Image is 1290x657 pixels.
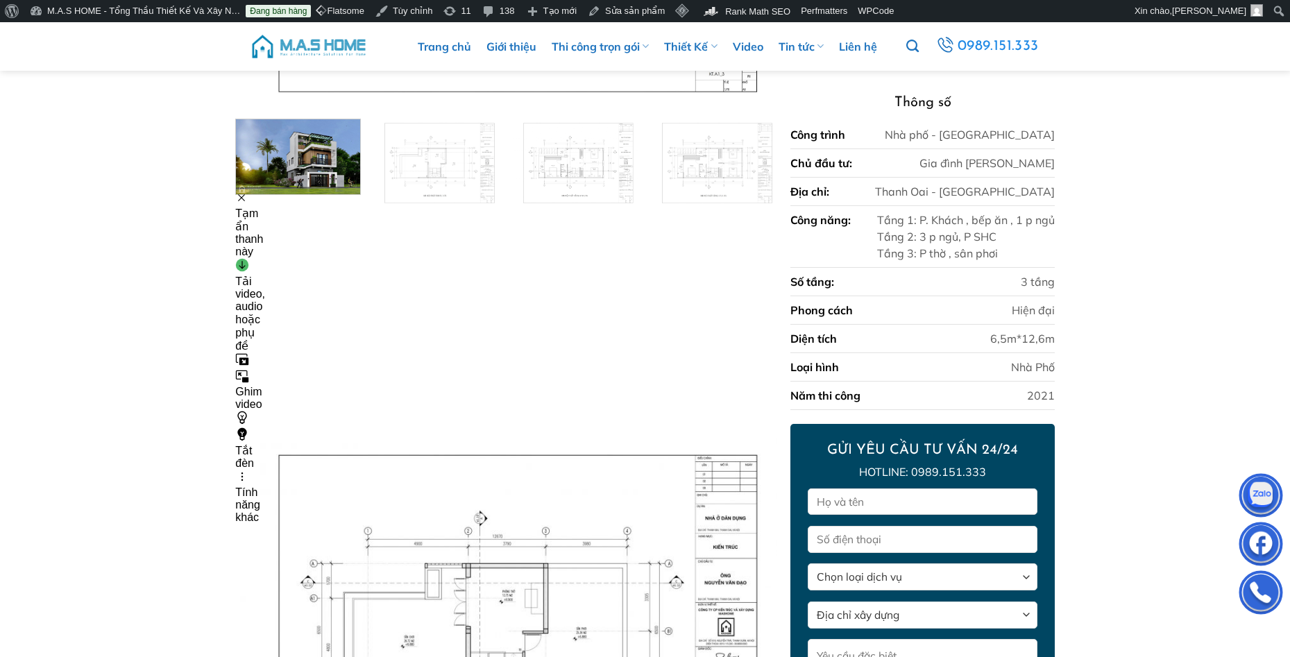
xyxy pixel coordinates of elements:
span: [PERSON_NAME] [1172,6,1246,16]
iframe: YouTube video player [235,215,624,434]
input: Họ và tên [808,488,1037,515]
a: Thiết Kế [664,22,717,71]
div: Tầng 2: 3 p ngủ, P SHC [877,228,1055,245]
div: Năm thi công [790,387,860,404]
span: 0989.151.333 [958,35,1039,58]
div: Công năng: [790,212,851,262]
div: 6,5m*12,6m [990,330,1055,347]
img: Thiết kế nhà phố anh Đạo - Thanh Oai, Hà Nội 22 [652,119,776,207]
div: Tầng 1: P. Khách , bếp ăn , 1 p ngủ [877,212,1055,228]
div: 3 tầng [1021,273,1055,290]
img: Thiết kế nhà phố anh Đạo - Thanh Oai, Hà Nội 21 [514,119,638,207]
a: Tin tức [779,22,824,71]
a: Trang chủ [418,22,471,71]
input: Số điện thoại [808,526,1037,553]
div: Nhà Phố [1011,359,1055,375]
span: Rank Math SEO [725,6,790,17]
div: Tầng 3: P thờ , sân phơi [877,245,1055,262]
div: Địa chỉ: [790,183,829,200]
div: Công trình [790,126,845,143]
div: Nhà phố - [GEOGRAPHIC_DATA] [885,126,1055,143]
div: 2021 [1027,387,1055,404]
a: Liên hệ [839,22,877,71]
div: Thanh Oai - [GEOGRAPHIC_DATA] [875,183,1055,200]
div: Diện tích [790,330,837,347]
div: Số tầng: [790,273,834,290]
p: Hotline: 0989.151.333 [808,463,1037,481]
a: Tìm kiếm [906,32,919,61]
div: Chủ đầu tư: [790,155,852,171]
img: Facebook [1240,525,1282,567]
div: Gia đình [PERSON_NAME] [919,155,1055,171]
div: Loại hình [790,359,839,375]
img: Thiết kế nhà phố anh Đạo - Thanh Oai, Hà Nội 19 [236,116,360,194]
img: Thiết kế nhà phố anh Đạo - Thanh Oai, Hà Nội 20 [375,119,499,207]
h3: Thông số [790,92,1054,114]
a: Đang bán hàng [246,5,311,17]
img: M.A.S HOME – Tổng Thầu Thiết Kế Và Xây Nhà Trọn Gói [250,26,368,67]
a: Video [733,22,763,71]
a: 0989.151.333 [934,34,1040,59]
h2: GỬI YÊU CẦU TƯ VẤN 24/24 [808,441,1037,459]
img: Phone [1240,574,1282,615]
div: Hiện đại [1012,302,1055,318]
a: Giới thiệu [486,22,536,71]
div: Phong cách [790,302,853,318]
img: Zalo [1240,477,1282,518]
a: Thi công trọn gói [552,22,649,71]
